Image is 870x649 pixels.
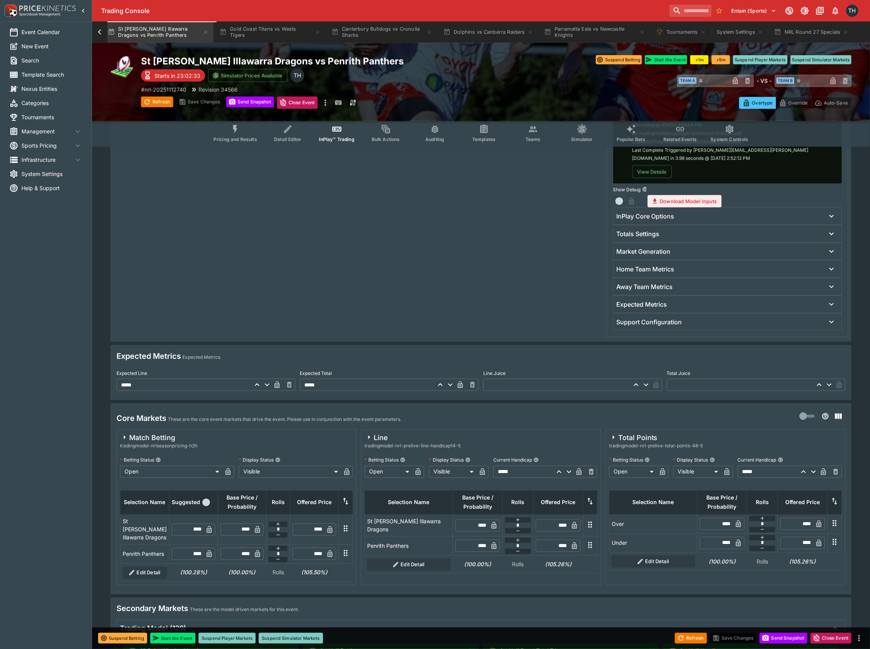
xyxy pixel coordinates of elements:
[778,457,783,463] button: Current Handicap
[120,457,154,463] p: Betting Status
[168,416,401,423] p: These are the core event markets that drive the event. Please use in conjunction with the event p...
[780,558,826,566] h6: (105.26%)
[21,141,73,150] span: Sports Pricing
[21,170,82,178] span: System Settings
[453,491,503,515] th: Base Price / Probability
[710,457,715,463] button: Display Status
[21,85,82,93] span: Nexus Entities
[712,21,768,43] button: System Settings
[617,318,682,326] h6: Support Configuration
[533,491,583,515] th: Offered Price
[642,187,648,192] button: Show Debug
[259,633,323,644] button: Suspend Simulator Markets
[536,560,581,568] h6: (105.26%)
[21,28,82,36] span: Event Calendar
[673,466,721,478] div: Visible
[617,212,675,220] h6: InPlay Core Options
[101,7,666,15] div: Trading Console
[571,136,593,142] span: Simulator
[365,515,453,537] td: St [PERSON_NAME] Illawarra Dragons
[609,466,657,478] div: Open
[213,136,257,142] span: Pricing and Results
[645,55,687,64] button: Start the Event
[98,633,147,644] button: Suspend Betting
[505,560,531,568] p: Rolls
[274,136,301,142] span: Detail Editor
[675,633,707,644] button: Refresh
[117,604,188,614] h4: Secondary Markets
[319,136,355,142] span: InPlay™ Trading
[679,77,697,84] span: Team A
[172,568,216,577] h6: (100.28%)
[21,42,82,50] span: New Event
[698,491,747,515] th: Base Price / Probability
[182,353,220,361] p: Expected Metrics
[439,21,538,43] button: Dolphins vs Canberra Raiders
[292,568,337,577] h6: (105.50%)
[120,433,197,442] div: Match Betting
[120,624,186,633] h5: Trading Model (129)
[429,457,464,463] p: Display Status
[117,351,181,361] h4: Expected Metrics
[791,55,852,64] button: Suspend Simulator Markets
[811,633,852,644] button: Close Event
[738,457,776,463] p: Current Handicap
[778,491,828,515] th: Offered Price
[760,633,808,644] button: Send Snapshot
[533,457,539,463] button: Current Handicap
[291,69,304,82] div: Todd Henderson
[525,136,541,142] span: Teams
[207,120,755,147] div: Event type filters
[226,97,274,107] button: Send Snapshot
[120,466,222,478] div: Open
[733,55,787,64] button: Suspend Player Markets
[776,97,811,109] button: Override
[110,55,135,80] img: rugby_league.png
[300,367,479,379] label: Expected Total
[269,568,288,577] p: Rolls
[613,186,641,193] p: Show Debug
[199,633,256,644] button: Suspend Player Markets
[141,85,186,94] p: Copy To Clipboard
[275,457,281,463] button: Display Status
[727,5,781,17] button: Select Tenant
[364,433,461,442] div: Line
[609,433,703,442] div: Total Points
[712,55,730,64] button: +5m
[663,136,697,142] span: Related Events
[21,184,82,192] span: Help & Support
[617,283,673,291] h6: Away Team Metrics
[429,466,476,478] div: Visible
[757,77,772,85] h6: - VS -
[783,4,796,18] button: Connected to PK
[220,568,264,577] h6: (100.00%)
[750,558,776,566] p: Rolls
[645,457,650,463] button: Betting Status
[327,21,437,43] button: Canterbury Bulldogs vs Cronulla Sharks
[154,72,200,80] p: Starts in 23:02:33
[367,559,451,571] button: Edit Detail
[21,127,73,135] span: Management
[400,457,405,463] button: Betting Status
[493,457,532,463] p: Current Handicap
[321,97,330,109] button: more
[190,606,299,614] p: These are the model driven markets for this event.
[483,367,662,379] label: Line Juice
[609,534,698,552] td: Under
[752,99,773,107] p: Overtype
[364,466,412,478] div: Open
[609,515,698,534] td: Over
[503,491,533,515] th: Rolls
[21,156,73,164] span: Infrastructure
[150,633,195,644] button: Start the Event
[215,21,325,43] button: Gold Coast Titans vs Wests Tigers
[617,230,660,238] h6: Totals Settings
[123,567,167,579] button: Edit Detail
[21,56,82,64] span: Search
[617,248,671,256] h6: Market Generation
[617,136,645,142] span: Popular Bets
[609,491,698,515] th: Selection Name
[747,491,778,515] th: Rolls
[540,21,650,43] button: Parramatta Eels vs Newcastle Knights
[776,77,794,84] span: Team B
